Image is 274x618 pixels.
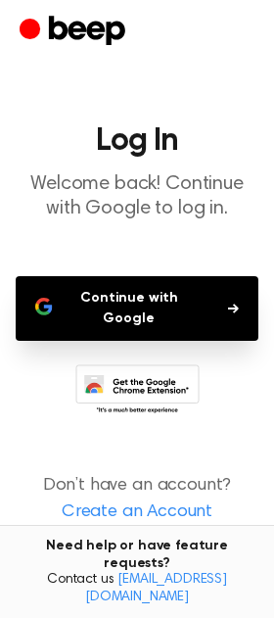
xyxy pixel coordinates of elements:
p: Welcome back! Continue with Google to log in. [16,172,258,221]
span: Contact us [12,572,262,606]
a: Create an Account [20,499,254,526]
a: [EMAIL_ADDRESS][DOMAIN_NAME] [85,573,227,604]
p: Don’t have an account? [16,473,258,526]
a: Beep [20,13,130,51]
h1: Log In [16,125,258,157]
button: Continue with Google [16,276,258,341]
